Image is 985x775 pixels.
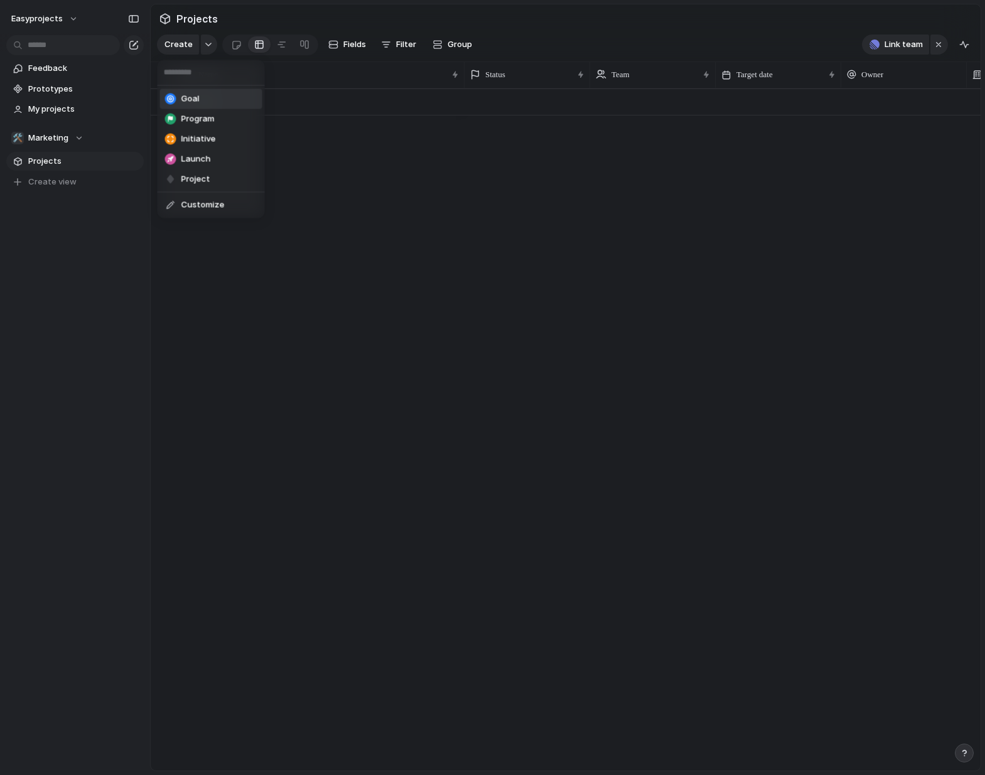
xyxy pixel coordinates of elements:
span: Program [181,113,215,126]
span: Customize [181,199,225,211]
span: Project [181,173,210,186]
span: Goal [181,93,200,105]
span: Launch [181,153,211,166]
span: Initiative [181,133,216,146]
